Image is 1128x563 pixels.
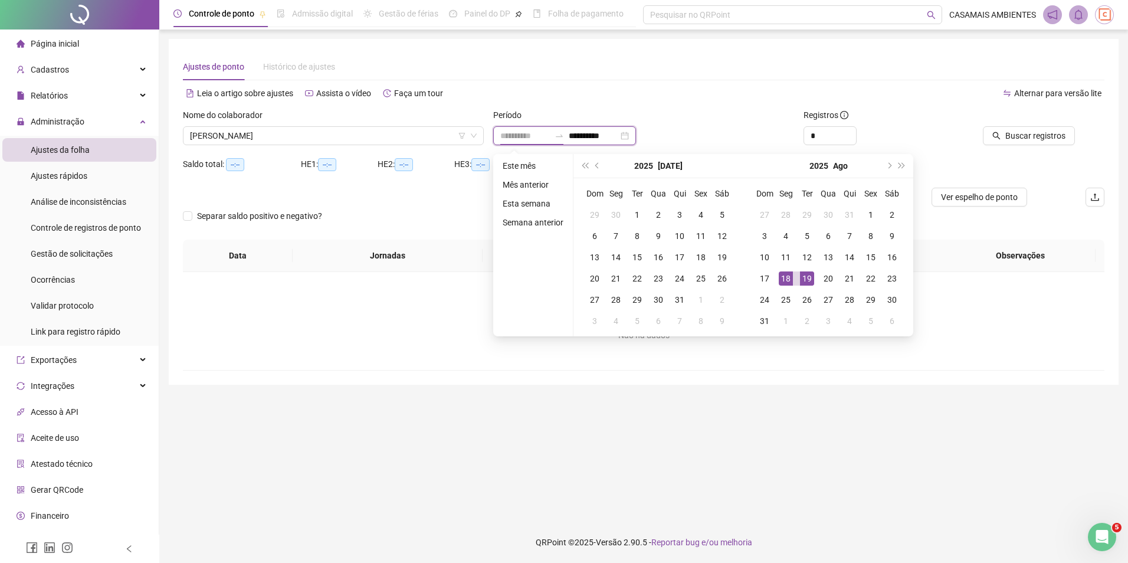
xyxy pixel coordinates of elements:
span: book [533,9,541,18]
div: HE 3: [454,158,531,171]
td: 2025-08-07 [669,310,690,332]
span: Controle de ponto [189,9,254,18]
div: 17 [758,271,772,286]
td: 2025-07-06 [584,225,605,247]
th: Observações [946,240,1096,272]
span: facebook [26,542,38,554]
td: 2025-07-24 [669,268,690,289]
div: 2 [651,208,665,222]
span: pushpin [259,11,266,18]
span: Financeiro [31,511,69,521]
span: Faça um tour [394,89,443,98]
div: 15 [630,250,644,264]
div: 5 [715,208,729,222]
span: instagram [61,542,73,554]
button: super-prev-year [578,154,591,178]
span: solution [17,460,25,468]
div: 22 [864,271,878,286]
div: 2 [715,293,729,307]
div: 9 [715,314,729,328]
button: Ver espelho de ponto [932,188,1027,207]
span: --:-- [395,158,413,171]
td: 2025-08-24 [754,289,775,310]
div: 7 [673,314,687,328]
td: 2025-07-07 [605,225,627,247]
span: Observações [955,249,1086,262]
td: 2025-08-22 [860,268,881,289]
div: 27 [821,293,835,307]
span: qrcode [17,486,25,494]
td: 2025-08-01 [860,204,881,225]
td: 2025-08-11 [775,247,796,268]
div: 6 [588,229,602,243]
button: super-next-year [896,154,909,178]
div: 3 [673,208,687,222]
span: Exportações [31,355,77,365]
td: 2025-08-20 [818,268,839,289]
div: 2 [800,314,814,328]
button: next-year [882,154,895,178]
td: 2025-08-09 [711,310,733,332]
td: 2025-08-14 [839,247,860,268]
span: export [17,356,25,364]
div: 10 [758,250,772,264]
span: bell [1073,9,1084,20]
td: 2025-07-29 [796,204,818,225]
div: 3 [821,314,835,328]
td: 2025-07-11 [690,225,711,247]
div: 30 [609,208,623,222]
span: Relatórios [31,91,68,100]
span: Aceite de uso [31,433,79,443]
span: Ocorrências [31,275,75,284]
td: 2025-08-02 [711,289,733,310]
td: 2025-08-17 [754,268,775,289]
div: 26 [800,293,814,307]
div: 20 [821,271,835,286]
span: swap-right [555,131,564,140]
td: 2025-08-05 [627,310,648,332]
span: Validar protocolo [31,301,94,310]
th: Qua [818,183,839,204]
li: Mês anterior [498,178,568,192]
td: 2025-08-21 [839,268,860,289]
div: 29 [800,208,814,222]
td: 2025-07-13 [584,247,605,268]
iframe: Intercom live chat [1088,523,1116,551]
td: 2025-07-20 [584,268,605,289]
td: 2025-07-12 [711,225,733,247]
span: pushpin [515,11,522,18]
span: Integrações [31,381,74,391]
th: Ter [796,183,818,204]
div: 1 [630,208,644,222]
span: SIDNEY RICARDO ROCHA ARAUJO [190,127,477,145]
td: 2025-08-15 [860,247,881,268]
div: 8 [864,229,878,243]
div: 12 [715,229,729,243]
div: 1 [864,208,878,222]
div: 11 [694,229,708,243]
div: 21 [609,271,623,286]
span: --:-- [226,158,244,171]
div: 5 [800,229,814,243]
td: 2025-08-30 [881,289,903,310]
td: 2025-07-10 [669,225,690,247]
span: swap [1003,89,1011,97]
td: 2025-07-31 [669,289,690,310]
td: 2025-07-27 [754,204,775,225]
div: 25 [694,271,708,286]
td: 2025-08-03 [754,225,775,247]
div: 13 [821,250,835,264]
td: 2025-08-27 [818,289,839,310]
span: Administração [31,117,84,126]
div: 23 [651,271,665,286]
td: 2025-07-15 [627,247,648,268]
div: 9 [885,229,899,243]
div: 8 [694,314,708,328]
span: Acesso à API [31,407,78,417]
span: down [470,132,477,139]
div: 31 [842,208,857,222]
div: 17 [673,250,687,264]
span: Alternar para versão lite [1014,89,1101,98]
div: 28 [842,293,857,307]
span: notification [1047,9,1058,20]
